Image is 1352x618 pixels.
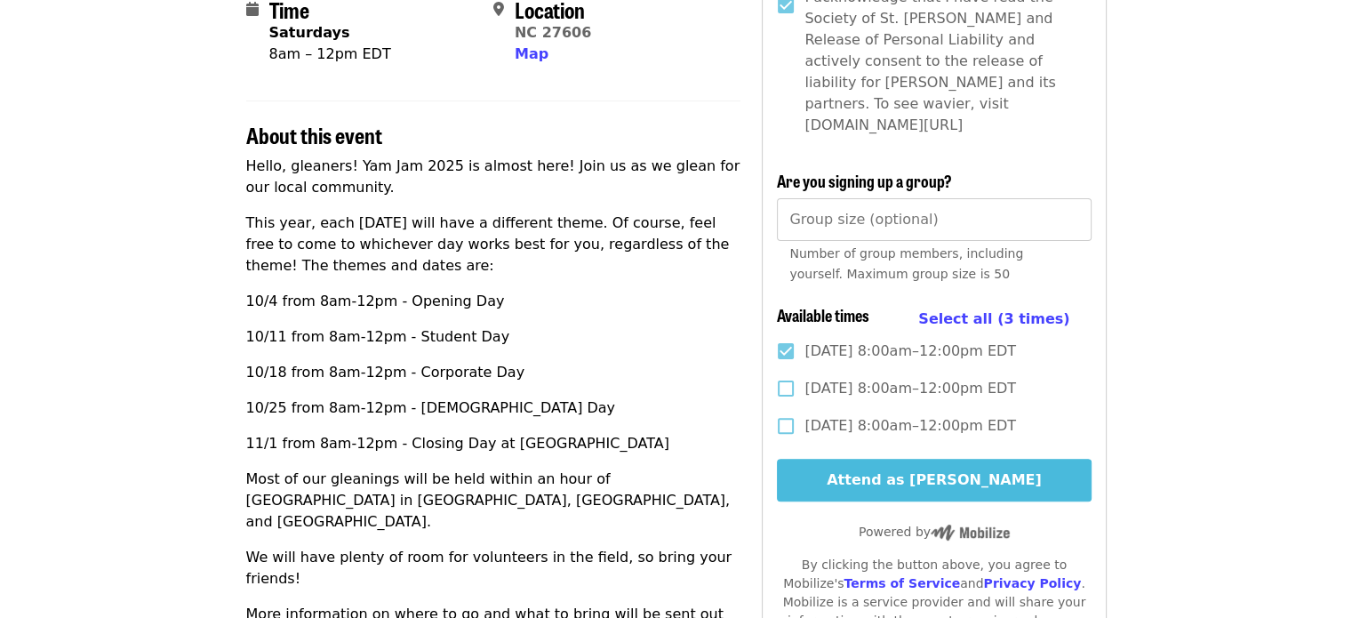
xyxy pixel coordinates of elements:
[269,44,391,65] div: 8am – 12pm EDT
[246,213,741,277] p: This year, each [DATE] will have a different theme. Of course, feel free to come to whichever day...
[246,469,741,533] p: Most of our gleanings will be held within an hour of [GEOGRAPHIC_DATA] in [GEOGRAPHIC_DATA], [GEO...
[918,310,1069,327] span: Select all (3 times)
[789,246,1023,281] span: Number of group members, including yourself. Maximum group size is 50
[777,198,1091,241] input: [object Object]
[804,415,1016,437] span: [DATE] 8:00am–12:00pm EDT
[246,326,741,348] p: 10/11 from 8am-12pm - Student Day
[918,306,1069,333] button: Select all (3 times)
[515,45,548,62] span: Map
[269,24,350,41] strong: Saturdays
[246,547,741,590] p: We will have plenty of room for volunteers in the field, so bring your friends!
[246,1,259,18] i: calendar icon
[844,576,960,590] a: Terms of Service
[804,378,1016,399] span: [DATE] 8:00am–12:00pm EDT
[777,303,869,326] span: Available times
[246,362,741,383] p: 10/18 from 8am-12pm - Corporate Day
[515,44,548,65] button: Map
[493,1,504,18] i: map-marker-alt icon
[931,525,1010,541] img: Powered by Mobilize
[777,459,1091,502] button: Attend as [PERSON_NAME]
[246,156,741,198] p: Hello, gleaners! Yam Jam 2025 is almost here! Join us as we glean for our local community.
[246,291,741,312] p: 10/4 from 8am-12pm - Opening Day
[804,341,1016,362] span: [DATE] 8:00am–12:00pm EDT
[246,397,741,419] p: 10/25 from 8am-12pm - [DEMOGRAPHIC_DATA] Day
[246,119,382,150] span: About this event
[246,433,741,454] p: 11/1 from 8am-12pm - Closing Day at [GEOGRAPHIC_DATA]
[983,576,1081,590] a: Privacy Policy
[859,525,1010,539] span: Powered by
[515,24,591,41] a: NC 27606
[777,169,952,192] span: Are you signing up a group?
